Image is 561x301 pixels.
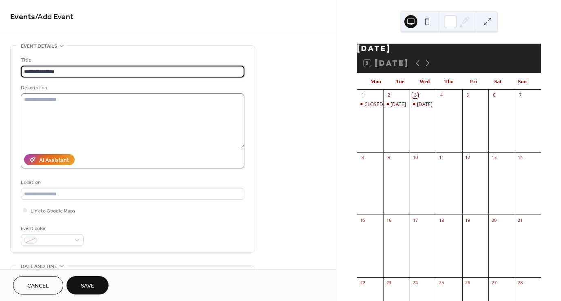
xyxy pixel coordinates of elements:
[517,280,523,286] div: 28
[357,101,383,108] div: CLOSED
[517,155,523,161] div: 14
[491,280,497,286] div: 27
[21,56,243,64] div: Title
[438,217,444,223] div: 18
[357,44,541,53] div: [DATE]
[24,154,75,165] button: AI Assistant
[517,92,523,98] div: 7
[465,92,471,98] div: 5
[21,178,243,187] div: Location
[21,42,57,51] span: Event details
[412,280,418,286] div: 24
[412,217,418,223] div: 17
[386,92,392,98] div: 2
[465,155,471,161] div: 12
[417,101,432,108] div: [DATE]
[517,217,523,223] div: 21
[491,155,497,161] div: 13
[510,73,534,90] div: Sun
[386,280,392,286] div: 23
[81,282,94,290] span: Save
[461,73,486,90] div: Fri
[39,156,69,165] div: AI Assistant
[359,280,366,286] div: 22
[438,92,444,98] div: 4
[412,92,418,98] div: 3
[486,73,510,90] div: Sat
[31,207,75,215] span: Link to Google Maps
[67,276,109,294] button: Save
[364,101,383,108] div: CLOSED
[438,280,444,286] div: 25
[465,280,471,286] div: 26
[412,73,437,90] div: Wed
[359,217,366,223] div: 15
[491,92,497,98] div: 6
[27,282,49,290] span: Cancel
[35,9,73,25] span: / Add Event
[491,217,497,223] div: 20
[386,217,392,223] div: 16
[386,155,392,161] div: 9
[21,224,82,233] div: Event color
[364,73,388,90] div: Mon
[412,155,418,161] div: 10
[465,217,471,223] div: 19
[438,155,444,161] div: 11
[359,92,366,98] div: 1
[13,276,63,294] button: Cancel
[410,101,436,108] div: Wednesday 3 Sept
[10,9,35,25] a: Events
[21,84,243,92] div: Description
[21,262,57,271] span: Date and time
[359,155,366,161] div: 8
[390,101,406,108] div: [DATE]
[437,73,461,90] div: Thu
[383,101,409,108] div: Tuesday 2 Sept
[388,73,412,90] div: Tue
